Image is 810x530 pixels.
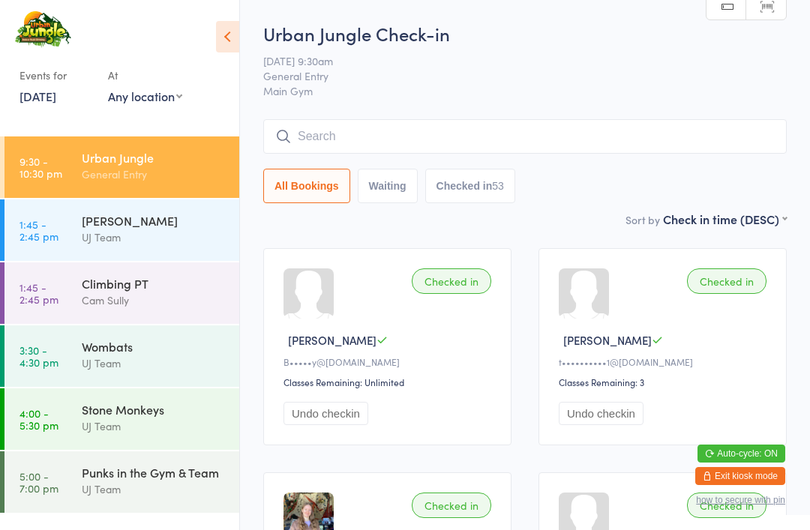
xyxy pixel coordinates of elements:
[695,467,785,485] button: Exit kiosk mode
[4,262,239,324] a: 1:45 -2:45 pmClimbing PTCam Sully
[283,355,496,368] div: B•••••y@[DOMAIN_NAME]
[82,212,226,229] div: [PERSON_NAME]
[82,401,226,418] div: Stone Monkeys
[288,332,376,348] span: [PERSON_NAME]
[687,493,766,518] div: Checked in
[82,292,226,309] div: Cam Sully
[82,275,226,292] div: Climbing PT
[563,332,652,348] span: [PERSON_NAME]
[82,418,226,435] div: UJ Team
[425,169,515,203] button: Checked in53
[19,470,58,494] time: 5:00 - 7:00 pm
[687,268,766,294] div: Checked in
[19,155,62,179] time: 9:30 - 10:30 pm
[19,407,58,431] time: 4:00 - 5:30 pm
[82,229,226,246] div: UJ Team
[19,63,93,88] div: Events for
[82,166,226,183] div: General Entry
[19,88,56,104] a: [DATE]
[82,149,226,166] div: Urban Jungle
[412,493,491,518] div: Checked in
[492,180,504,192] div: 53
[559,376,771,388] div: Classes Remaining: 3
[625,212,660,227] label: Sort by
[108,88,182,104] div: Any location
[82,355,226,372] div: UJ Team
[663,211,787,227] div: Check in time (DESC)
[263,83,787,98] span: Main Gym
[263,119,787,154] input: Search
[4,199,239,261] a: 1:45 -2:45 pm[PERSON_NAME]UJ Team
[19,281,58,305] time: 1:45 - 2:45 pm
[82,481,226,498] div: UJ Team
[15,11,71,48] img: Urban Jungle Indoor Rock Climbing
[82,464,226,481] div: Punks in the Gym & Team
[559,402,643,425] button: Undo checkin
[263,169,350,203] button: All Bookings
[697,445,785,463] button: Auto-cycle: ON
[4,451,239,513] a: 5:00 -7:00 pmPunks in the Gym & TeamUJ Team
[412,268,491,294] div: Checked in
[263,53,763,68] span: [DATE] 9:30am
[19,218,58,242] time: 1:45 - 2:45 pm
[4,325,239,387] a: 3:30 -4:30 pmWombatsUJ Team
[263,21,787,46] h2: Urban Jungle Check-in
[283,402,368,425] button: Undo checkin
[82,338,226,355] div: Wombats
[19,344,58,368] time: 3:30 - 4:30 pm
[696,495,785,505] button: how to secure with pin
[4,136,239,198] a: 9:30 -10:30 pmUrban JungleGeneral Entry
[283,376,496,388] div: Classes Remaining: Unlimited
[559,355,771,368] div: t••••••••••1@[DOMAIN_NAME]
[263,68,763,83] span: General Entry
[358,169,418,203] button: Waiting
[4,388,239,450] a: 4:00 -5:30 pmStone MonkeysUJ Team
[108,63,182,88] div: At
